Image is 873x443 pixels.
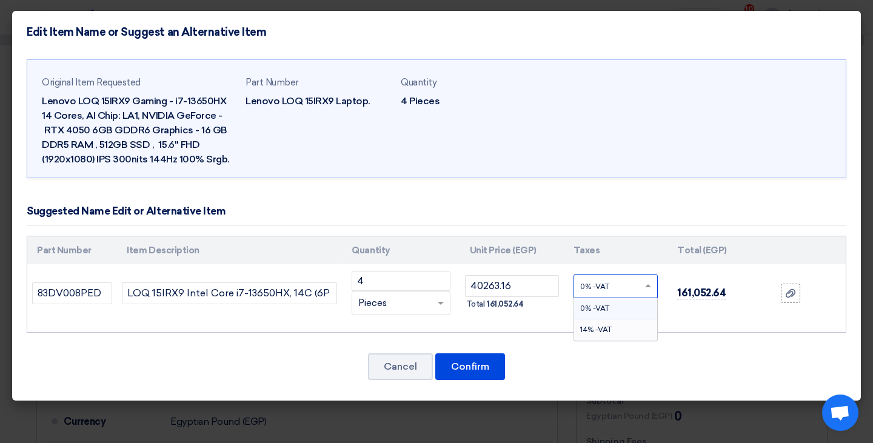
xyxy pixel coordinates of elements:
[466,298,485,310] span: Total
[27,25,266,39] h4: Edit Item Name or Suggest an Alternative Item
[580,304,609,313] span: 0% -VAT
[27,204,226,219] div: Suggested Name Edit or Alternative Item
[677,287,726,299] span: 161,052.64
[580,325,612,334] span: 14% -VAT
[574,274,658,298] ng-select: VAT
[401,94,546,108] div: 4 Pieces
[117,236,342,265] th: Item Description
[564,236,667,265] th: Taxes
[32,282,112,304] input: Part Number
[667,236,763,265] th: Total (EGP)
[122,282,337,304] input: Add Item Description
[487,298,523,310] span: 161,052.64
[401,76,546,90] div: Quantity
[342,236,460,265] th: Quantity
[460,236,564,265] th: Unit Price (EGP)
[465,275,559,297] input: Unit Price
[246,76,391,90] div: Part Number
[822,395,858,431] div: Open chat
[358,296,387,310] span: Pieces
[42,76,236,90] div: Original Item Requested
[352,271,450,291] input: RFQ_STEP1.ITEMS.2.AMOUNT_TITLE
[435,353,505,380] button: Confirm
[246,94,391,108] div: Lenovo LOQ 15IRX9 Laptop.
[42,94,236,167] div: Lenovo LOQ 15IRX9 Gaming - i7-13650HX 14 Cores, AI Chip: LA1, NVIDIA GeForce - RTX 4050 6GB GDDR6...
[368,353,433,380] button: Cancel
[27,236,117,265] th: Part Number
